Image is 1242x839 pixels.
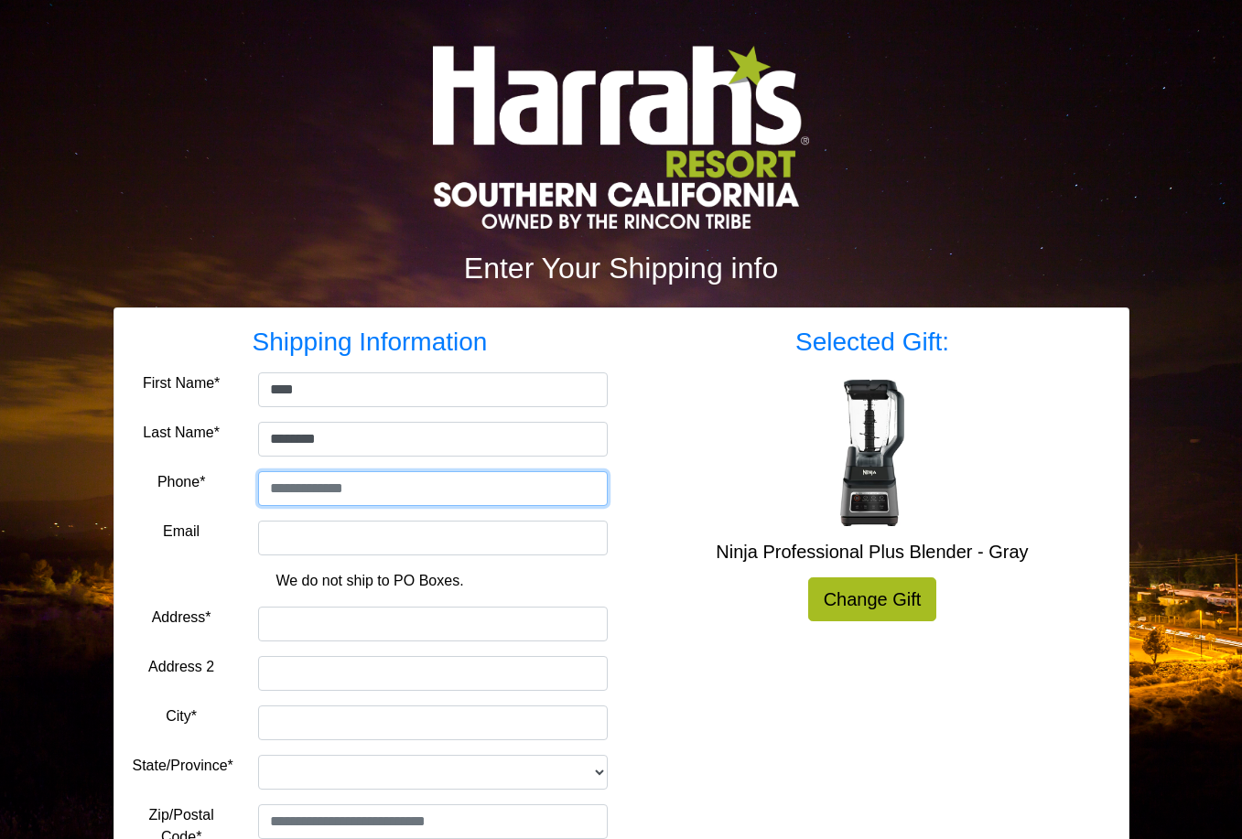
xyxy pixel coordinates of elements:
label: Address 2 [148,656,214,678]
h3: Shipping Information [133,327,608,358]
img: Ninja Professional Plus Blender - Gray [799,380,945,526]
a: Change Gift [808,577,937,621]
label: Last Name* [143,422,220,444]
img: Logo [433,46,808,229]
label: Address* [152,607,211,629]
h5: Ninja Professional Plus Blender - Gray [635,541,1110,563]
label: City* [166,705,197,727]
p: We do not ship to PO Boxes. [146,570,594,592]
label: Email [163,521,200,543]
label: State/Province* [133,755,233,777]
label: Phone* [157,471,206,493]
h2: Enter Your Shipping info [113,251,1129,285]
h3: Selected Gift: [635,327,1110,358]
label: First Name* [143,372,220,394]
